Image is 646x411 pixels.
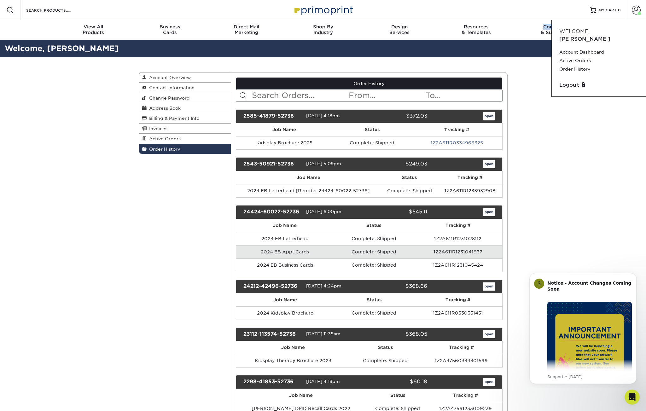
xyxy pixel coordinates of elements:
[381,184,438,197] td: Complete: Shipped
[520,267,646,388] iframe: Intercom notifications message
[438,171,502,184] th: Tracking #
[285,20,361,40] a: Shop ByIndustry
[334,232,414,245] td: Complete: Shipped
[239,282,306,291] div: 24212-42496-52736
[147,106,181,111] span: Address Book
[483,330,495,339] a: open
[438,24,515,35] div: & Templates
[334,245,414,258] td: Complete: Shipped
[334,258,414,272] td: Complete: Shipped
[236,245,334,258] td: 2024 EB Appt Cards
[421,354,502,367] td: 1Z2A47560334301599
[559,28,590,34] span: Welcome,
[350,354,421,367] td: Complete: Shipped
[483,378,495,386] a: open
[414,306,502,320] td: 1Z2A611R0330351451
[425,90,502,101] input: To...
[306,161,341,166] span: [DATE] 5:09pm
[429,389,502,402] th: Tracking #
[381,171,438,184] th: Status
[139,124,231,134] a: Invoices
[292,3,355,17] img: Primoprint
[559,81,638,89] a: Logout
[147,126,167,131] span: Invoices
[411,123,502,136] th: Tracking #
[361,20,438,40] a: DesignServices
[236,184,381,197] td: 2024 EB Letterhead [Reorder 24424-60022-52736]
[55,20,132,40] a: View AllProducts
[208,24,285,30] span: Direct Mail
[251,90,348,101] input: Search Orders...
[239,330,306,339] div: 23112-113574-52736
[431,140,483,145] a: 1Z2A611R0334966325
[364,112,432,120] div: $372.03
[438,184,502,197] td: 1Z2A611R1233932908
[364,282,432,291] div: $368.66
[239,378,306,386] div: 2298-41853-52736
[208,20,285,40] a: Direct MailMarketing
[139,83,231,93] a: Contact Information
[147,75,191,80] span: Account Overview
[515,20,591,40] a: Contact& Support
[348,90,425,101] input: From...
[236,123,333,136] th: Job Name
[139,113,231,123] a: Billing & Payment Info
[618,8,621,12] span: 0
[334,293,414,306] th: Status
[414,232,502,245] td: 1Z2A611R1231028112
[364,330,432,339] div: $368.05
[306,283,341,288] span: [DATE] 4:24pm
[515,24,591,35] div: & Support
[306,379,340,384] span: [DATE] 4:18pm
[483,282,495,291] a: open
[483,112,495,120] a: open
[306,331,340,336] span: [DATE] 11:35am
[139,134,231,144] a: Active Orders
[208,24,285,35] div: Marketing
[559,65,638,73] a: Order History
[414,293,502,306] th: Tracking #
[285,24,361,30] span: Shop By
[236,258,334,272] td: 2024 EB Business Cards
[236,306,334,320] td: 2024 Kidsplay Brochure
[236,136,333,149] td: Kidsplay Brochure 2025
[236,219,334,232] th: Job Name
[236,389,366,402] th: Job Name
[147,85,195,90] span: Contact Information
[414,258,502,272] td: 1Z2A611R1231045424
[239,112,306,120] div: 2585-41879-52736
[438,24,515,30] span: Resources
[414,245,502,258] td: 1Z2A611R1231041937
[147,147,180,152] span: Order History
[131,20,208,40] a: BusinessCards
[147,136,181,141] span: Active Orders
[483,160,495,168] a: open
[55,24,132,35] div: Products
[599,8,617,13] span: MY CART
[438,20,515,40] a: Resources& Templates
[559,36,610,42] span: [PERSON_NAME]
[361,24,438,35] div: Services
[559,48,638,56] a: Account Dashboard
[333,123,411,136] th: Status
[236,341,350,354] th: Job Name
[55,24,132,30] span: View All
[236,78,502,90] a: Order History
[559,56,638,65] a: Active Orders
[364,208,432,216] div: $545.11
[139,72,231,83] a: Account Overview
[26,6,87,14] input: SEARCH PRODUCTS.....
[361,24,438,30] span: Design
[139,93,231,103] a: Change Password
[625,390,640,405] iframe: Intercom live chat
[285,24,361,35] div: Industry
[236,171,381,184] th: Job Name
[334,219,414,232] th: Status
[139,144,231,154] a: Order History
[131,24,208,35] div: Cards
